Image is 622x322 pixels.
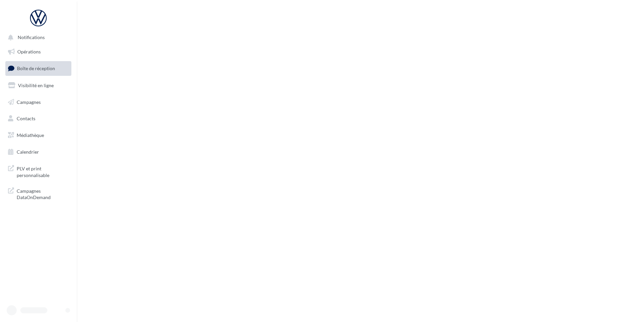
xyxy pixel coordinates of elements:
a: Campagnes [4,95,73,109]
span: PLV et print personnalisable [17,164,69,178]
span: Notifications [18,35,45,40]
a: Campagnes DataOnDemand [4,184,73,203]
span: Visibilité en ligne [18,83,54,88]
a: PLV et print personnalisable [4,161,73,181]
a: Calendrier [4,145,73,159]
span: Contacts [17,116,35,121]
a: Visibilité en ligne [4,78,73,93]
a: Boîte de réception [4,61,73,75]
span: Campagnes [17,99,41,105]
span: Campagnes DataOnDemand [17,186,69,201]
span: Boîte de réception [17,65,55,71]
span: Médiathèque [17,132,44,138]
a: Contacts [4,112,73,126]
a: Médiathèque [4,128,73,142]
a: Opérations [4,45,73,59]
span: Calendrier [17,149,39,155]
span: Opérations [17,49,41,54]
